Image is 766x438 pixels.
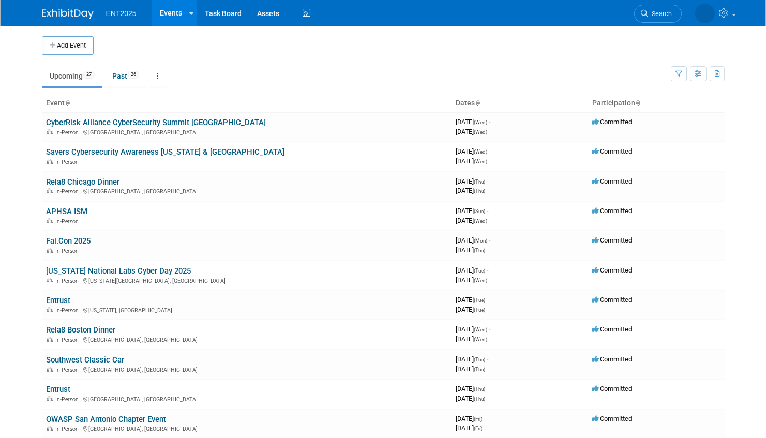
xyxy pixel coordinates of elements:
[489,118,490,126] span: -
[474,297,485,303] span: (Tue)
[592,236,632,244] span: Committed
[475,99,480,107] a: Sort by Start Date
[456,187,485,194] span: [DATE]
[55,278,82,284] span: In-Person
[55,367,82,373] span: In-Person
[456,385,488,392] span: [DATE]
[487,355,488,363] span: -
[588,95,725,112] th: Participation
[47,218,53,223] img: In-Person Event
[55,218,82,225] span: In-Person
[474,268,485,274] span: (Tue)
[47,307,53,312] img: In-Person Event
[456,157,487,165] span: [DATE]
[83,71,95,79] span: 27
[47,188,53,193] img: In-Person Event
[474,208,485,214] span: (Sun)
[592,147,632,155] span: Committed
[47,426,53,431] img: In-Person Event
[474,248,485,253] span: (Thu)
[456,177,488,185] span: [DATE]
[474,129,487,135] span: (Wed)
[474,149,487,155] span: (Wed)
[592,325,632,333] span: Committed
[55,396,82,403] span: In-Person
[46,325,115,335] a: Rela8 Boston Dinner
[474,119,487,125] span: (Wed)
[456,236,490,244] span: [DATE]
[47,337,53,342] img: In-Person Event
[46,276,447,284] div: [US_STATE][GEOGRAPHIC_DATA], [GEOGRAPHIC_DATA]
[452,95,588,112] th: Dates
[456,246,485,254] span: [DATE]
[474,159,487,164] span: (Wed)
[46,177,119,187] a: Rela8 Chicago Dinner
[489,147,490,155] span: -
[474,396,485,402] span: (Thu)
[47,396,53,401] img: In-Person Event
[487,207,488,215] span: -
[65,99,70,107] a: Sort by Event Name
[474,238,487,244] span: (Mon)
[47,129,53,134] img: In-Person Event
[47,248,53,253] img: In-Person Event
[55,248,82,254] span: In-Person
[456,325,490,333] span: [DATE]
[456,217,487,224] span: [DATE]
[128,71,139,79] span: 26
[474,357,485,363] span: (Thu)
[46,424,447,432] div: [GEOGRAPHIC_DATA], [GEOGRAPHIC_DATA]
[46,415,166,424] a: OWASP San Antonio Chapter Event
[456,365,485,373] span: [DATE]
[42,9,94,19] img: ExhibitDay
[592,118,632,126] span: Committed
[456,276,487,284] span: [DATE]
[695,4,715,23] img: Rose Bodin
[474,278,487,283] span: (Wed)
[456,335,487,343] span: [DATE]
[592,296,632,304] span: Committed
[474,367,485,372] span: (Thu)
[46,266,191,276] a: [US_STATE] National Labs Cyber Day 2025
[456,424,482,432] span: [DATE]
[47,159,53,164] img: In-Person Event
[42,36,94,55] button: Add Event
[634,5,682,23] a: Search
[592,355,632,363] span: Committed
[106,9,137,18] span: ENT2025
[46,207,87,216] a: APHSA ISM
[46,296,70,305] a: Entrust
[456,415,485,422] span: [DATE]
[42,66,102,86] a: Upcoming27
[489,236,490,244] span: -
[456,296,488,304] span: [DATE]
[47,278,53,283] img: In-Person Event
[46,335,447,343] div: [GEOGRAPHIC_DATA], [GEOGRAPHIC_DATA]
[46,118,266,127] a: CyberRisk Alliance CyberSecurity Summit [GEOGRAPHIC_DATA]
[487,385,488,392] span: -
[55,159,82,165] span: In-Person
[55,337,82,343] span: In-Person
[46,187,447,195] div: [GEOGRAPHIC_DATA], [GEOGRAPHIC_DATA]
[46,306,447,314] div: [US_STATE], [GEOGRAPHIC_DATA]
[46,385,70,394] a: Entrust
[456,266,488,274] span: [DATE]
[474,386,485,392] span: (Thu)
[456,306,485,313] span: [DATE]
[592,415,632,422] span: Committed
[474,307,485,313] span: (Tue)
[46,236,91,246] a: Fal.Con 2025
[47,367,53,372] img: In-Person Event
[456,128,487,135] span: [DATE]
[489,325,490,333] span: -
[456,207,488,215] span: [DATE]
[46,355,124,365] a: Southwest Classic Car
[487,296,488,304] span: -
[474,416,482,422] span: (Fri)
[55,426,82,432] span: In-Person
[46,395,447,403] div: [GEOGRAPHIC_DATA], [GEOGRAPHIC_DATA]
[55,307,82,314] span: In-Person
[456,355,488,363] span: [DATE]
[592,177,632,185] span: Committed
[55,188,82,195] span: In-Person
